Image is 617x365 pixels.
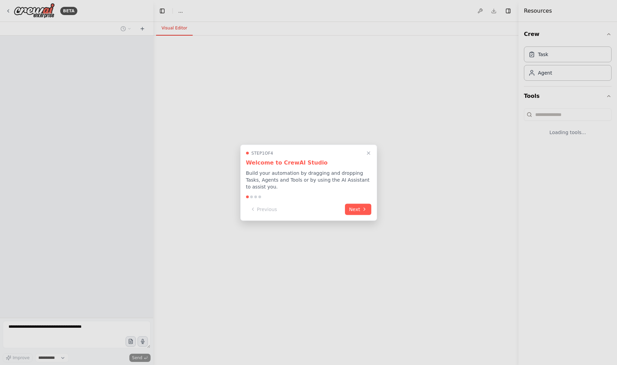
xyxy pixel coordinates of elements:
span: Step 1 of 4 [252,150,273,156]
button: Close walkthrough [364,149,373,157]
button: Next [345,204,371,215]
button: Previous [246,204,281,215]
h3: Welcome to CrewAI Studio [246,158,371,167]
button: Hide left sidebar [157,6,167,16]
p: Build your automation by dragging and dropping Tasks, Agents and Tools or by using the AI Assista... [246,169,371,190]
